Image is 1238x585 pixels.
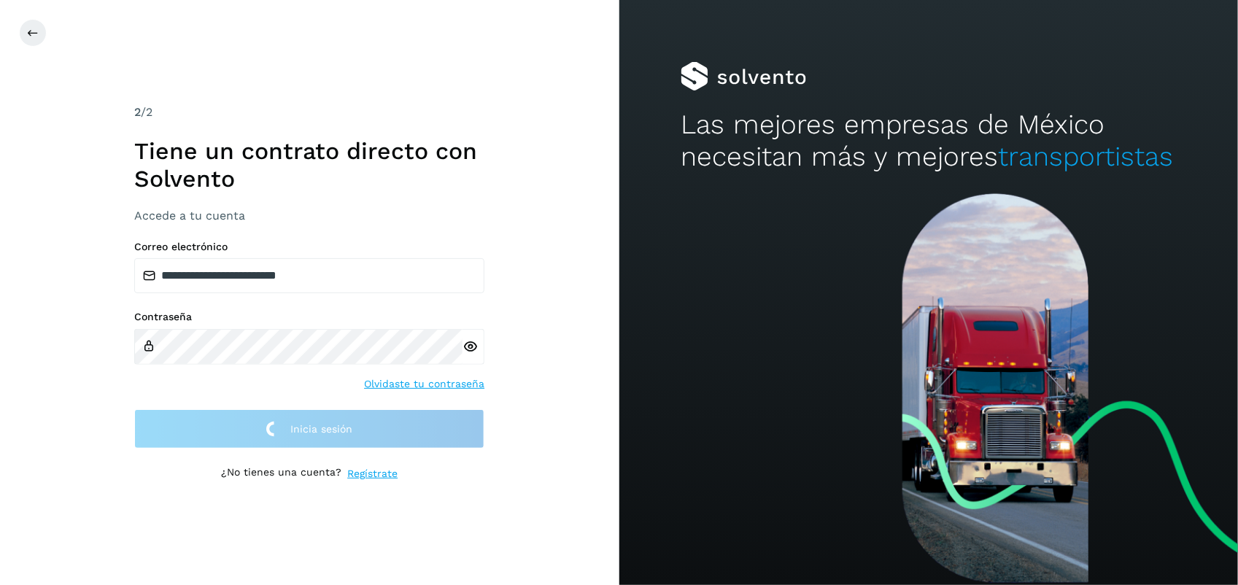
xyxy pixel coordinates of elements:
a: Olvidaste tu contraseña [364,376,484,392]
h3: Accede a tu cuenta [134,209,484,222]
span: 2 [134,105,141,119]
label: Contraseña [134,311,484,323]
h2: Las mejores empresas de México necesitan más y mejores [681,109,1176,174]
span: transportistas [998,141,1173,172]
span: Inicia sesión [290,424,352,434]
label: Correo electrónico [134,241,484,253]
p: ¿No tienes una cuenta? [221,466,341,481]
h1: Tiene un contrato directo con Solvento [134,137,484,193]
button: Inicia sesión [134,409,484,449]
a: Regístrate [347,466,398,481]
div: /2 [134,104,484,121]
